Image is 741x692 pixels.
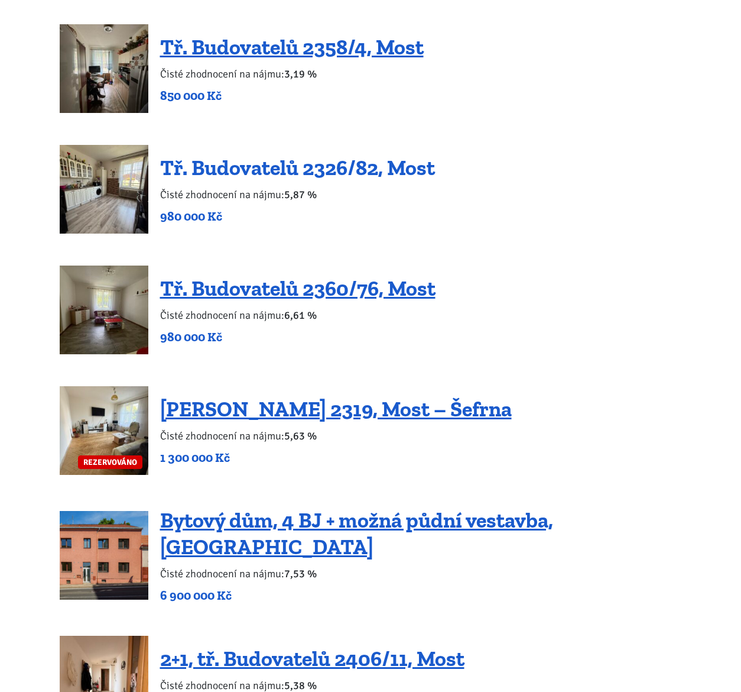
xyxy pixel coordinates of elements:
a: Tř. Budovatelů 2358/4, Most [160,34,424,60]
p: Čisté zhodnocení na nájmu: [160,565,682,582]
p: Čisté zhodnocení na nájmu: [160,428,512,444]
p: Čisté zhodnocení na nájmu: [160,186,435,203]
p: Čisté zhodnocení na nájmu: [160,66,424,82]
a: 2+1, tř. Budovatelů 2406/11, Most [160,646,464,671]
b: 5,38 % [284,679,317,692]
b: 5,63 % [284,429,317,442]
a: Bytový dům, 4 BJ + možná půdní vestavba, [GEOGRAPHIC_DATA] [160,507,553,560]
b: 6,61 % [284,309,317,322]
b: 3,19 % [284,67,317,80]
a: Tř. Budovatelů 2360/76, Most [160,276,435,301]
p: 1 300 000 Kč [160,450,512,466]
span: REZERVOVÁNO [78,455,142,469]
a: REZERVOVÁNO [60,386,148,475]
a: Tř. Budovatelů 2326/82, Most [160,155,435,180]
a: [PERSON_NAME] 2319, Most – Šefrna [160,396,512,422]
p: 980 000 Kč [160,329,435,345]
p: 980 000 Kč [160,208,435,225]
b: 7,53 % [284,567,317,580]
b: 5,87 % [284,188,317,201]
p: Čisté zhodnocení na nájmu: [160,307,435,324]
p: 6 900 000 Kč [160,587,682,604]
p: 850 000 Kč [160,88,424,104]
